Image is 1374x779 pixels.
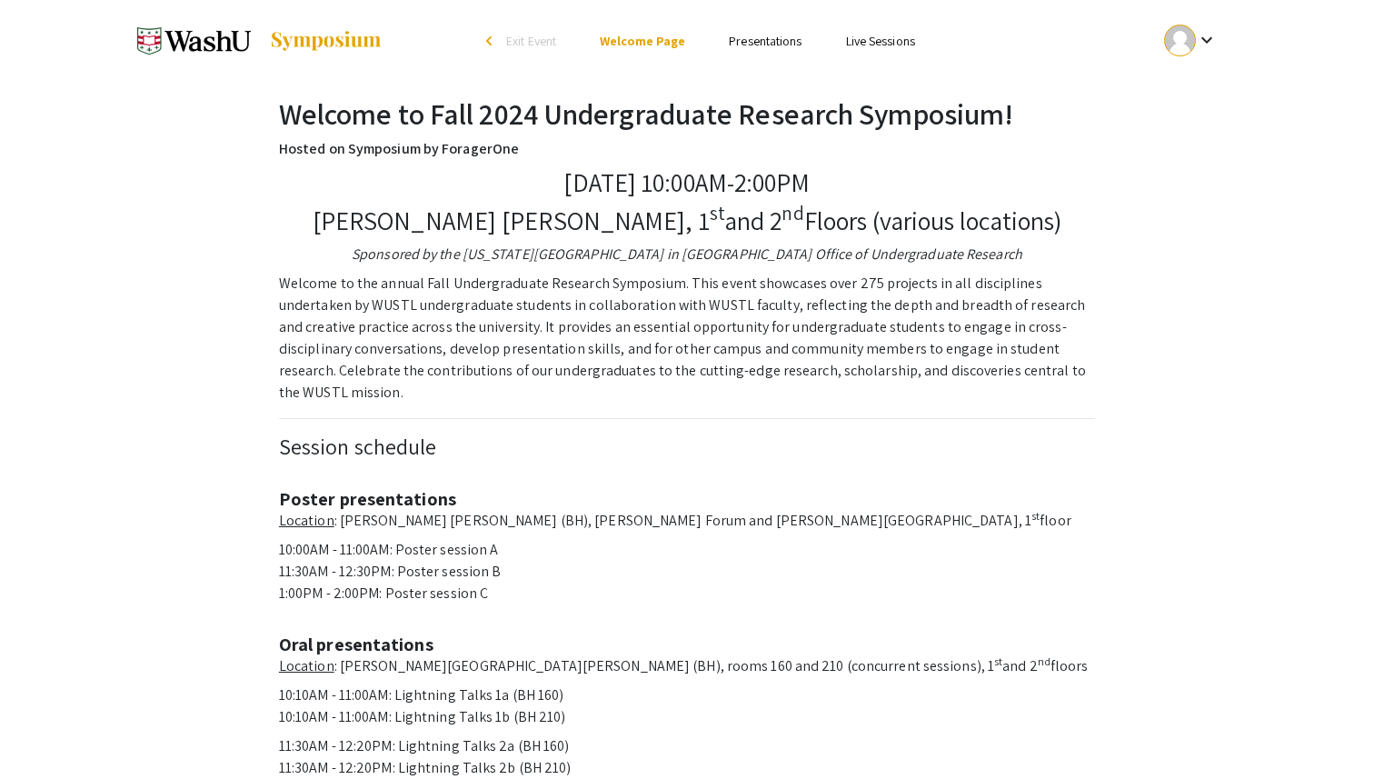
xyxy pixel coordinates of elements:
[279,684,1095,728] p: 10:10AM - 11:00AM: Lightning Talks 1a (BH 160) 10:10AM - 11:00AM: Lightning Talks 1b (BH 210)
[279,138,1095,160] p: Hosted on Symposium by ForagerOne
[729,33,801,49] a: Presentations
[269,30,383,52] img: Symposium by ForagerOne
[1145,20,1237,61] button: Expand account dropdown
[279,539,1095,604] p: 10:00AM - 11:00AM: Poster session A 11:30AM - 12:30PM: Poster session B 1:00PM - 2:00PM: Poster s...
[352,245,1022,264] em: Sponsored by the [US_STATE][GEOGRAPHIC_DATA] in [GEOGRAPHIC_DATA] Office of Undergraduate Research
[506,33,556,49] span: Exit Event
[279,434,1095,460] h4: Session schedule
[600,33,685,49] a: Welcome Page
[137,18,251,64] img: Fall 2024 Undergraduate Research Symposium
[279,655,1095,677] p: : [PERSON_NAME][GEOGRAPHIC_DATA][PERSON_NAME] (BH), rooms 160 and 210 (concurrent sessions), 1 an...
[279,487,456,511] strong: Poster presentations
[279,167,1095,198] p: [DATE] 10:00AM-2:00PM
[279,205,1095,236] p: [PERSON_NAME] [PERSON_NAME], 1 and 2 Floors (various locations)
[1038,654,1050,668] sup: nd
[1031,509,1040,523] sup: st
[279,96,1095,131] h2: Welcome to Fall 2024 Undergraduate Research Symposium!
[279,510,1095,532] p: : [PERSON_NAME] [PERSON_NAME] (BH), [PERSON_NAME] Forum and [PERSON_NAME][GEOGRAPHIC_DATA], 1 floor
[14,697,77,765] iframe: Chat
[710,201,725,225] sup: st
[994,654,1002,668] sup: st
[279,511,334,530] u: Location
[279,656,334,675] u: Location
[1196,29,1218,51] mat-icon: Expand account dropdown
[137,18,383,64] a: Fall 2024 Undergraduate Research Symposium
[486,35,497,46] div: arrow_back_ios
[782,201,803,225] sup: nd
[279,633,433,656] strong: Oral presentations
[846,33,915,49] a: Live Sessions
[279,735,1095,779] p: 11:30AM - 12:20PM: Lightning Talks 2a (BH 160) 11:30AM - 12:20PM: Lightning Talks 2b (BH 210)
[279,273,1095,404] p: Welcome to the annual Fall Undergraduate Research Symposium. This event showcases over 275 projec...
